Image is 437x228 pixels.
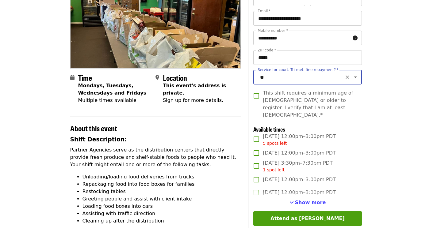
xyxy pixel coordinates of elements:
[253,50,362,65] input: ZIP code
[263,141,287,146] span: 5 spots left
[343,73,352,81] button: Clear
[70,146,241,168] p: Partner Agencies serve as the distribution centers that directly provide fresh produce and shelf-...
[263,176,336,183] span: [DATE] 12:00pm–3:00pm PDT
[163,72,187,83] span: Location
[258,68,339,72] label: Service for court, Tri-met, fine repayment?
[70,123,117,133] span: About this event
[78,97,151,104] div: Multiple times available
[82,188,241,195] li: Restocking tables
[263,149,336,157] span: [DATE] 12:00pm–3:00pm PDT
[253,31,350,45] input: Mobile number
[258,48,276,52] label: ZIP code
[78,72,92,83] span: Time
[353,35,358,41] i: circle-info icon
[253,125,285,133] span: Available times
[263,159,332,173] span: [DATE] 3:30pm–7:30pm PDT
[82,195,241,203] li: Greeting people and assist with client intake
[263,167,285,172] span: 1 spot left
[289,199,326,206] button: See more timeslots
[253,211,362,226] button: Attend as [PERSON_NAME]
[82,210,241,217] li: Assisting with traffic direction
[253,11,362,26] input: Email
[155,75,159,80] i: map-marker-alt icon
[82,173,241,181] li: Unloading/loading food deliveries from trucks
[163,97,223,103] span: Sign up for more details.
[258,29,288,32] label: Mobile number
[263,133,336,147] span: [DATE] 12:00pm–3:00pm PDT
[295,200,326,205] span: Show more
[78,83,147,96] strong: Mondays, Tuesdays, Wednesdays and Fridays
[263,89,357,119] span: This shift requires a minimum age of [DEMOGRAPHIC_DATA] or older to register. I verify that I am ...
[258,9,270,13] label: Email
[70,136,127,143] strong: Shift Description:
[70,75,75,80] i: calendar icon
[163,83,226,96] span: This event's address is private.
[82,181,241,188] li: Repackaging food into food boxes for families
[263,189,336,196] span: [DATE] 12:00pm–3:00pm PDT
[82,217,241,225] li: Cleaning up after the distribution
[351,73,360,81] button: Open
[82,203,241,210] li: Loading food boxes into cars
